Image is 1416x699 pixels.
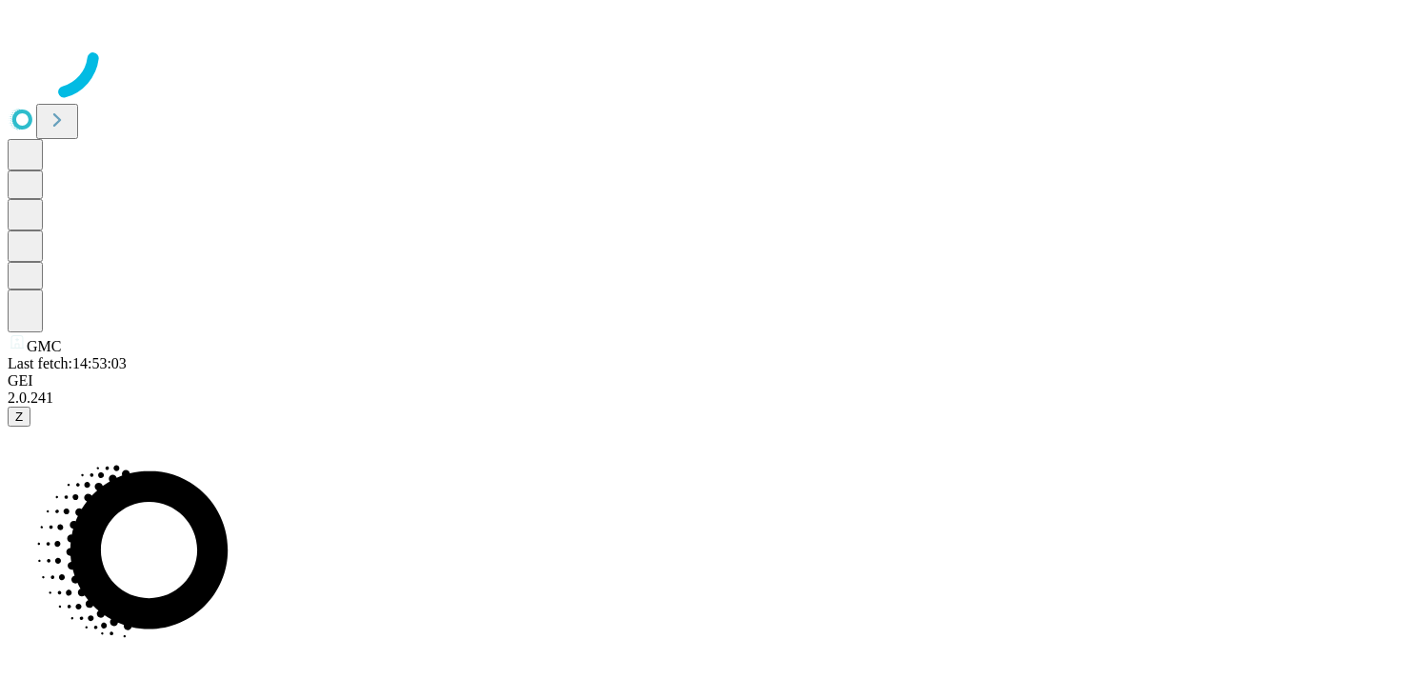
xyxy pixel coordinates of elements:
span: Z [15,409,23,424]
span: GMC [27,338,61,354]
span: Last fetch: 14:53:03 [8,355,127,371]
button: Z [8,407,30,427]
div: 2.0.241 [8,389,1408,407]
div: GEI [8,372,1408,389]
